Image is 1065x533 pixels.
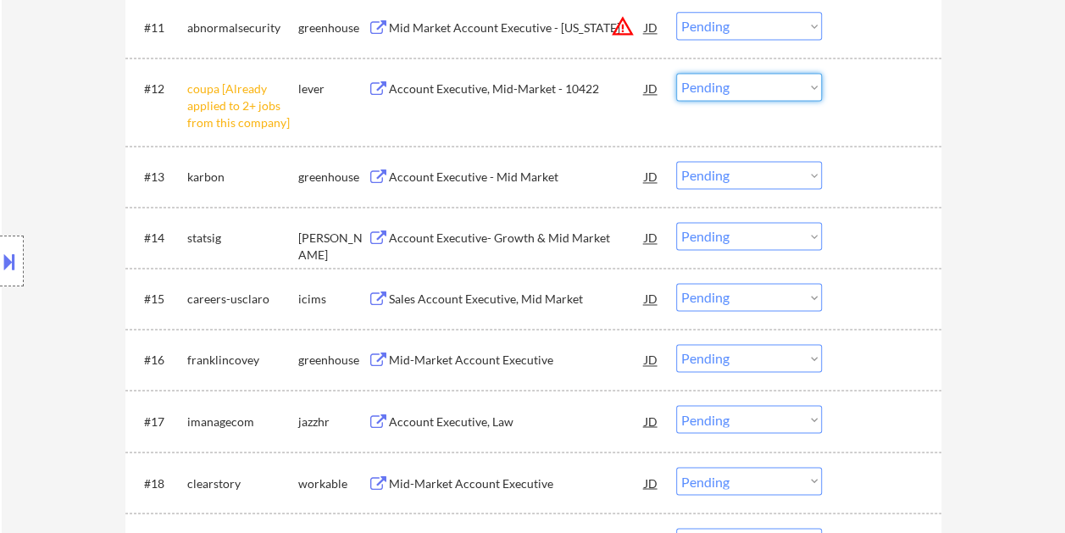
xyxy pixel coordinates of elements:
div: JD [643,467,660,497]
div: imanagecom [187,413,298,430]
div: JD [643,73,660,103]
div: JD [643,405,660,436]
div: Account Executive - Mid Market [389,169,645,186]
div: jazzhr [298,413,368,430]
div: Mid-Market Account Executive [389,352,645,369]
div: icims [298,291,368,308]
div: Mid-Market Account Executive [389,475,645,491]
div: workable [298,475,368,491]
div: #17 [144,413,174,430]
div: greenhouse [298,169,368,186]
div: coupa [Already applied to 2+ jobs from this company] [187,81,298,130]
div: JD [643,344,660,375]
div: [PERSON_NAME] [298,230,368,263]
div: #12 [144,81,174,97]
div: Account Executive- Growth & Mid Market [389,230,645,247]
div: #11 [144,19,174,36]
div: clearstory [187,475,298,491]
div: JD [643,283,660,314]
div: greenhouse [298,19,368,36]
div: Account Executive, Mid-Market - 10422 [389,81,645,97]
div: JD [643,161,660,192]
div: JD [643,12,660,42]
div: Account Executive, Law [389,413,645,430]
div: #18 [144,475,174,491]
div: Sales Account Executive, Mid Market [389,291,645,308]
div: Mid Market Account Executive - [US_STATE] [389,19,645,36]
button: warning_amber [611,14,635,38]
div: JD [643,222,660,253]
div: lever [298,81,368,97]
div: greenhouse [298,352,368,369]
div: abnormalsecurity [187,19,298,36]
